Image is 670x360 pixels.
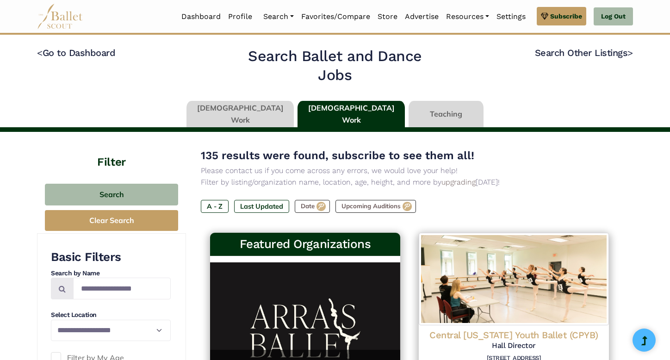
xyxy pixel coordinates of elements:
[201,176,618,188] p: Filter by listing/organization name, location, age, height, and more by [DATE]!
[401,7,442,26] a: Advertise
[419,233,609,325] img: Logo
[260,7,298,26] a: Search
[550,11,582,21] span: Subscribe
[442,7,493,26] a: Resources
[493,7,529,26] a: Settings
[407,101,485,128] li: Teaching
[178,7,224,26] a: Dashboard
[594,7,633,26] a: Log Out
[37,47,115,58] a: <Go to Dashboard
[73,278,171,299] input: Search by names...
[45,210,178,231] button: Clear Search
[234,200,289,213] label: Last Updated
[51,269,171,278] h4: Search by Name
[296,101,407,128] li: [DEMOGRAPHIC_DATA] Work
[298,7,374,26] a: Favorites/Compare
[185,101,296,128] li: [DEMOGRAPHIC_DATA] Work
[37,132,186,170] h4: Filter
[201,149,474,162] span: 135 results were found, subscribe to see them all!
[51,310,171,320] h4: Select Location
[224,7,256,26] a: Profile
[45,184,178,205] button: Search
[535,47,633,58] a: Search Other Listings>
[201,165,618,177] p: Please contact us if you come across any errors, we would love your help!
[426,329,602,341] h4: Central [US_STATE] Youth Ballet (CPYB)
[231,47,440,85] h2: Search Ballet and Dance Jobs
[51,249,171,265] h3: Basic Filters
[217,236,393,252] h3: Featured Organizations
[201,200,229,213] label: A - Z
[335,200,416,213] label: Upcoming Auditions
[537,7,586,25] a: Subscribe
[295,200,330,213] label: Date
[374,7,401,26] a: Store
[37,47,43,58] code: <
[541,11,548,21] img: gem.svg
[441,178,476,186] a: upgrading
[426,341,602,351] h5: Hall Director
[627,47,633,58] code: >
